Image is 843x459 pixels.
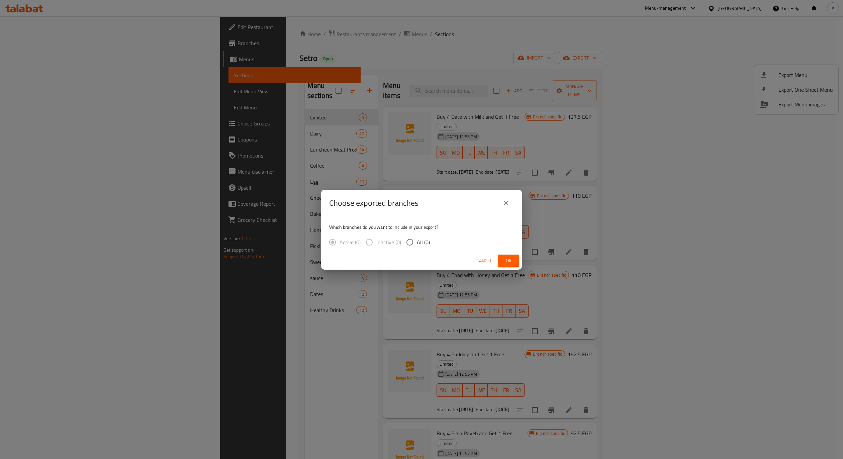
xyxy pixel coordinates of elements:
[476,257,492,265] span: Cancel
[498,195,514,211] button: close
[376,238,401,246] span: Inactive (0)
[498,255,519,267] button: Ok
[329,198,418,208] h2: Choose exported branches
[503,257,514,265] span: Ok
[329,224,514,231] p: Which branches do you want to include in your export?
[340,238,361,246] span: Active (0)
[474,255,495,267] button: Cancel
[417,238,430,246] span: All (0)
